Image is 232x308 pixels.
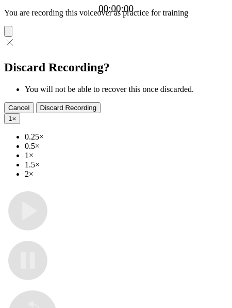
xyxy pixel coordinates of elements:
[25,132,228,142] li: 0.25×
[36,102,101,113] button: Discard Recording
[25,160,228,170] li: 1.5×
[4,113,20,124] button: 1×
[98,3,134,14] a: 00:00:00
[25,142,228,151] li: 0.5×
[4,102,34,113] button: Cancel
[4,60,228,74] h2: Discard Recording?
[25,151,228,160] li: 1×
[25,170,228,179] li: 2×
[8,115,12,122] span: 1
[25,85,228,94] li: You will not be able to recover this once discarded.
[4,8,228,18] p: You are recording this voiceover as practice for training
